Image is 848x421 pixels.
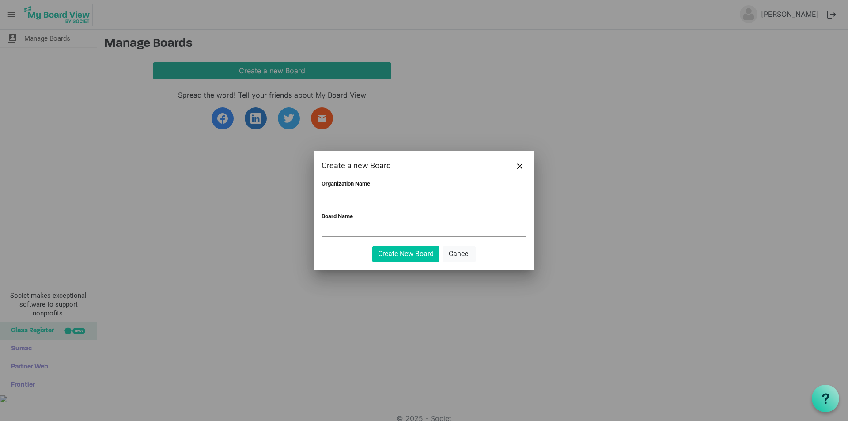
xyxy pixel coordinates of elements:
[372,246,439,262] button: Create New Board
[322,180,370,187] label: Organization Name
[322,213,353,220] label: Board Name
[322,159,485,172] div: Create a new Board
[443,246,476,262] button: Cancel
[513,159,526,172] button: Close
